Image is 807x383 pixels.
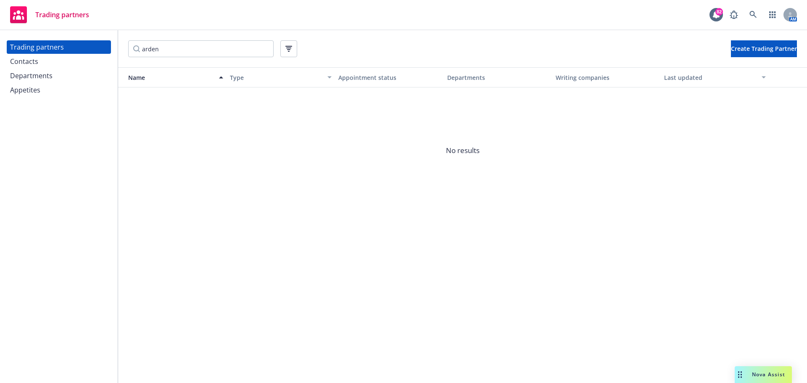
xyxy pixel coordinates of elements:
[444,67,552,87] button: Departments
[227,67,335,87] button: Type
[735,366,792,383] button: Nova Assist
[7,55,111,68] a: Contacts
[10,40,64,54] div: Trading partners
[121,73,214,82] div: Name
[7,3,92,26] a: Trading partners
[35,11,89,18] span: Trading partners
[715,8,723,16] div: 82
[664,73,757,82] div: Last updated
[731,45,797,53] span: Create Trading Partner
[118,87,807,214] span: No results
[7,83,111,97] a: Appetites
[725,6,742,23] a: Report a Bug
[118,67,227,87] button: Name
[745,6,762,23] a: Search
[10,69,53,82] div: Departments
[735,366,745,383] div: Drag to move
[128,40,274,57] input: Filter by keyword...
[230,73,322,82] div: Type
[338,73,440,82] div: Appointment status
[661,67,769,87] button: Last updated
[10,55,38,68] div: Contacts
[556,73,657,82] div: Writing companies
[752,371,785,378] span: Nova Assist
[731,40,797,57] button: Create Trading Partner
[552,67,661,87] button: Writing companies
[447,73,549,82] div: Departments
[7,69,111,82] a: Departments
[764,6,781,23] a: Switch app
[10,83,40,97] div: Appetites
[7,40,111,54] a: Trading partners
[335,67,443,87] button: Appointment status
